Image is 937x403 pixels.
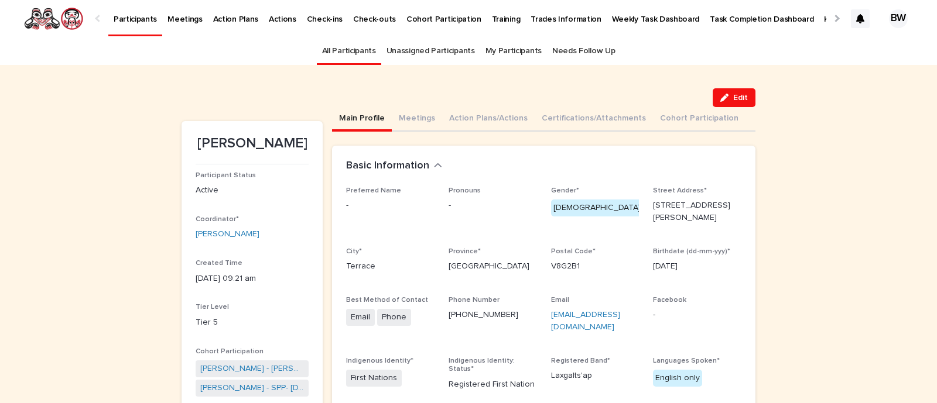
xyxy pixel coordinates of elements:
span: Pronouns [449,187,481,194]
p: Registered First Nation [449,378,537,391]
p: - [346,199,435,212]
button: Main Profile [332,107,392,132]
span: Gender* [551,187,579,194]
a: My Participants [485,37,542,65]
p: [GEOGRAPHIC_DATA] [449,260,537,273]
p: Active [196,184,309,197]
a: [PHONE_NUMBER] [449,311,518,319]
div: BW [889,9,908,28]
div: English only [653,370,702,387]
a: Needs Follow Up [552,37,615,65]
span: Indigenous Identity* [346,357,413,364]
span: Best Method of Contact [346,297,428,304]
p: [DATE] [653,260,741,273]
a: [EMAIL_ADDRESS][DOMAIN_NAME] [551,311,620,331]
button: Action Plans/Actions [442,107,535,132]
p: [STREET_ADDRESS][PERSON_NAME] [653,199,741,224]
p: V8G2B1 [551,260,640,273]
span: Languages Spoken* [653,357,720,364]
span: Phone Number [449,297,500,304]
p: Terrace [346,260,435,273]
button: Meetings [392,107,442,132]
span: Registered Band* [551,357,610,364]
h2: Basic Information [346,160,429,173]
span: Edit [733,94,748,102]
button: Basic Information [346,160,442,173]
p: - [449,199,537,212]
span: City* [346,248,362,255]
p: [PERSON_NAME] [196,135,309,152]
span: First Nations [346,370,402,387]
a: Unassigned Participants [387,37,475,65]
span: Phone [377,309,411,326]
span: Coordinator* [196,216,239,223]
span: Participant Status [196,172,256,179]
button: Cohort Participation [653,107,746,132]
a: [PERSON_NAME] - [PERSON_NAME]- [200,363,304,375]
span: Facebook [653,297,686,304]
span: Cohort Participation [196,348,264,355]
p: Laxgalts'ap [551,370,640,382]
span: Street Address* [653,187,707,194]
span: Email [551,297,569,304]
span: Email [346,309,375,326]
span: Province* [449,248,481,255]
span: Created Time [196,260,242,267]
span: Indigenous Identity: Status* [449,357,515,373]
span: Tier Level [196,304,229,311]
p: Tier 5 [196,316,309,329]
div: [DEMOGRAPHIC_DATA] [551,199,643,216]
span: Preferred Name [346,187,401,194]
a: [PERSON_NAME] [196,228,259,240]
p: [DATE] 09:21 am [196,273,309,285]
a: All Participants [322,37,376,65]
button: Edit [713,88,755,107]
p: - [653,309,741,321]
span: Postal Code* [551,248,596,255]
span: Birthdate (dd-mm-yyy)* [653,248,730,255]
a: [PERSON_NAME] - SPP- [DATE] [200,382,304,394]
img: rNyI97lYS1uoOg9yXW8k [23,7,84,30]
button: Certifications/Attachments [535,107,653,132]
